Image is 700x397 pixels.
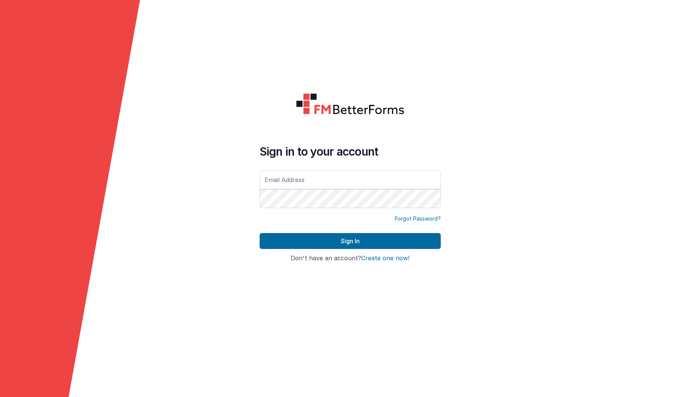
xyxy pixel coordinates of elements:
a: Forgot Password? [395,215,441,222]
button: Create one now! [361,255,409,262]
h4: Don't have an account? [260,255,441,262]
button: Sign In [260,233,441,249]
input: Email Address [260,170,441,189]
h4: Sign in to your account [260,145,441,158]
